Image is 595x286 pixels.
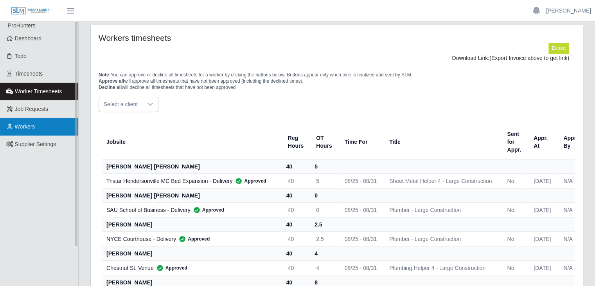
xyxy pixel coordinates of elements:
th: 5 [310,159,338,174]
th: [PERSON_NAME] [102,246,282,261]
td: [DATE] [527,203,557,217]
td: Plumber - Large Construction [383,203,501,217]
span: Approved [176,235,210,243]
th: 4 [310,246,338,261]
th: Appr. At [527,125,557,159]
a: [PERSON_NAME] [546,7,591,15]
td: 2.5 [310,232,338,246]
span: Approved [154,264,187,272]
div: SAU School of Business - Delivery [106,206,275,214]
th: 40 [282,188,310,203]
span: Note: [99,72,111,78]
th: 40 [282,159,310,174]
th: [PERSON_NAME] [PERSON_NAME] [102,159,282,174]
th: 0 [310,188,338,203]
div: Chestnut St. Venue [106,264,275,272]
td: Sheet Metal Helper 4 - Large Construction [383,174,501,188]
td: No [501,261,527,275]
td: 08/25 - 08/31 [338,174,383,188]
span: Workers [15,123,35,130]
td: 4 [310,261,338,275]
td: 40 [282,261,310,275]
span: ProHunters [8,22,36,29]
span: Decline all [99,85,122,90]
td: N/A [557,203,584,217]
td: [DATE] [527,232,557,246]
th: Sent for Appr. [501,125,527,159]
th: 2.5 [310,217,338,232]
span: Select a client [99,97,142,112]
th: [PERSON_NAME] [PERSON_NAME] [102,188,282,203]
span: Approve all [99,78,124,84]
span: Approved [232,177,266,185]
th: Reg Hours [282,125,310,159]
th: Title [383,125,501,159]
span: Supplier Settings [15,141,56,147]
img: SLM Logo [11,7,50,15]
div: Tristar Hendersonville MC Bed Expansion - Delivery [106,177,275,185]
span: Dashboard [15,35,42,42]
p: You can approve or decline all timesheets for a worker by clicking the buttons below. Buttons app... [99,72,575,91]
td: 08/25 - 08/31 [338,232,383,246]
td: 40 [282,174,310,188]
td: 40 [282,232,310,246]
span: Timesheets [15,71,43,77]
th: 40 [282,217,310,232]
button: Export [548,43,569,54]
th: Time For [338,125,383,159]
td: No [501,232,527,246]
div: Download Link: [104,54,569,62]
th: OT Hours [310,125,338,159]
td: Plumbing Helper 4 - Large Construction [383,261,501,275]
td: N/A [557,261,584,275]
td: N/A [557,232,584,246]
span: Job Requests [15,106,49,112]
div: NYCE Courthouse - Delivery [106,235,275,243]
td: No [501,203,527,217]
span: Todo [15,53,27,59]
th: Jobsite [102,125,282,159]
td: No [501,174,527,188]
td: 0 [310,203,338,217]
span: (Export Invoice above to get link) [489,55,569,61]
td: N/A [557,174,584,188]
td: Plumber - Large Construction [383,232,501,246]
td: [DATE] [527,174,557,188]
td: 40 [282,203,310,217]
td: 5 [310,174,338,188]
th: 40 [282,246,310,261]
th: [PERSON_NAME] [102,217,282,232]
span: Approved [191,206,224,214]
th: Appr. By [557,125,584,159]
h4: Workers timesheets [99,33,290,43]
td: [DATE] [527,261,557,275]
span: Worker Timesheets [15,88,62,94]
td: 08/25 - 08/31 [338,261,383,275]
td: 08/25 - 08/31 [338,203,383,217]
